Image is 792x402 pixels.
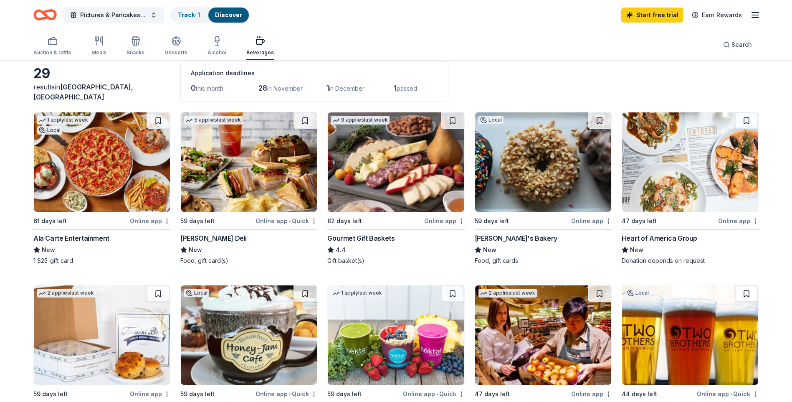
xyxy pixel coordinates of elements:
span: Pictures & Pancakes with Santa [80,10,147,20]
span: in December [329,85,364,92]
div: Gift basket(s) [327,257,464,265]
div: Food, gift card(s) [180,257,317,265]
img: Image for Nekter Juice Bar [328,285,464,385]
span: • [436,391,438,397]
button: Meals [91,33,106,60]
div: Local [184,289,209,297]
span: • [289,218,291,224]
div: 2 applies last week [478,289,537,298]
span: [GEOGRAPHIC_DATA], [GEOGRAPHIC_DATA] [33,83,133,101]
div: 1 apply last week [37,116,90,125]
div: 5 applies last week [184,116,243,125]
button: Snacks [127,33,144,60]
span: Search [731,40,752,50]
button: Desserts [164,33,187,60]
div: Online app [718,216,759,226]
div: Online app Quick [697,389,759,399]
img: Image for DeEtta's Bakery [475,112,611,212]
div: Online app [571,389,612,399]
span: New [483,245,496,255]
div: Food, gift cards [475,257,612,265]
span: 1 [394,84,397,92]
a: Image for Ala Carte Entertainment1 applylast weekLocal61 days leftOnline appAla Carte Entertainme... [33,112,170,265]
button: Pictures & Pancakes with Santa [63,7,164,23]
div: Online app [571,216,612,226]
div: Online app [130,389,170,399]
span: 1 [326,84,329,92]
div: 59 days left [180,216,215,226]
img: Image for Safeway [475,285,611,385]
div: Alcohol [207,49,226,56]
div: Heart of America Group [622,233,697,243]
img: Image for Gourmet Gift Baskets [328,112,464,212]
button: Beverages [246,33,274,60]
span: in November [267,85,303,92]
div: 61 days left [33,216,67,226]
span: 4.4 [336,245,346,255]
span: New [189,245,202,255]
div: 29 [33,65,170,82]
div: [PERSON_NAME] Deli [180,233,247,243]
div: 1 apply last week [331,289,384,298]
span: • [289,391,291,397]
button: Alcohol [207,33,226,60]
a: Earn Rewards [687,8,747,23]
a: Image for McAlister's Deli5 applieslast week59 days leftOnline app•Quick[PERSON_NAME] DeliNewFood... [180,112,317,265]
button: Track· 1Discover [170,7,250,23]
img: Image for Honey-Jam Cafe [181,285,317,385]
img: Image for Two Brothers Brewing Company [622,285,758,385]
div: 1 $25-gift card [33,257,170,265]
div: Local [37,126,62,135]
span: • [730,391,732,397]
button: Auction & raffle [33,33,71,60]
div: Gourmet Gift Baskets [327,233,395,243]
div: Ala Carte Entertainment [33,233,109,243]
div: Online app Quick [403,389,465,399]
div: 9 applies last week [331,116,390,125]
div: 82 days left [327,216,362,226]
div: Online app [424,216,465,226]
div: Beverages [246,49,274,56]
img: Image for Ala Carte Entertainment [34,112,170,212]
div: 47 days left [475,389,510,399]
span: New [630,245,643,255]
button: Search [716,36,759,53]
a: Home [33,5,57,25]
img: Image for Heart of America Group [622,112,758,212]
a: Image for Heart of America Group47 days leftOnline appHeart of America GroupNewDonation depends o... [622,112,759,265]
img: Image for Termini Brothers Bakery [34,285,170,385]
span: passed [397,85,417,92]
div: Local [625,289,650,297]
div: 59 days left [180,389,215,399]
a: Start free trial [621,8,683,23]
img: Image for McAlister's Deli [181,112,317,212]
div: Snacks [127,49,144,56]
div: Auction & raffle [33,49,71,56]
div: Online app Quick [256,389,317,399]
a: Discover [215,11,242,18]
span: New [42,245,55,255]
div: results [33,82,170,102]
div: Donation depends on request [622,257,759,265]
div: 2 applies last week [37,289,96,298]
div: 59 days left [327,389,362,399]
div: Meals [91,49,106,56]
a: Track· 1 [178,11,200,18]
div: Desserts [164,49,187,56]
div: Application deadlines [191,68,438,78]
div: Local [478,116,504,124]
div: Online app [130,216,170,226]
span: 0 [191,84,196,92]
span: in [33,83,133,101]
div: [PERSON_NAME]'s Bakery [475,233,557,243]
div: 44 days left [622,389,657,399]
div: 59 days left [475,216,509,226]
a: Image for DeEtta's BakeryLocal59 days leftOnline app[PERSON_NAME]'s BakeryNewFood, gift cards [475,112,612,265]
div: 59 days left [33,389,68,399]
span: 28 [258,84,267,92]
div: Online app Quick [256,216,317,226]
div: 47 days left [622,216,657,226]
a: Image for Gourmet Gift Baskets9 applieslast week82 days leftOnline appGourmet Gift Baskets4.4Gift... [327,112,464,265]
span: this month [196,85,223,92]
